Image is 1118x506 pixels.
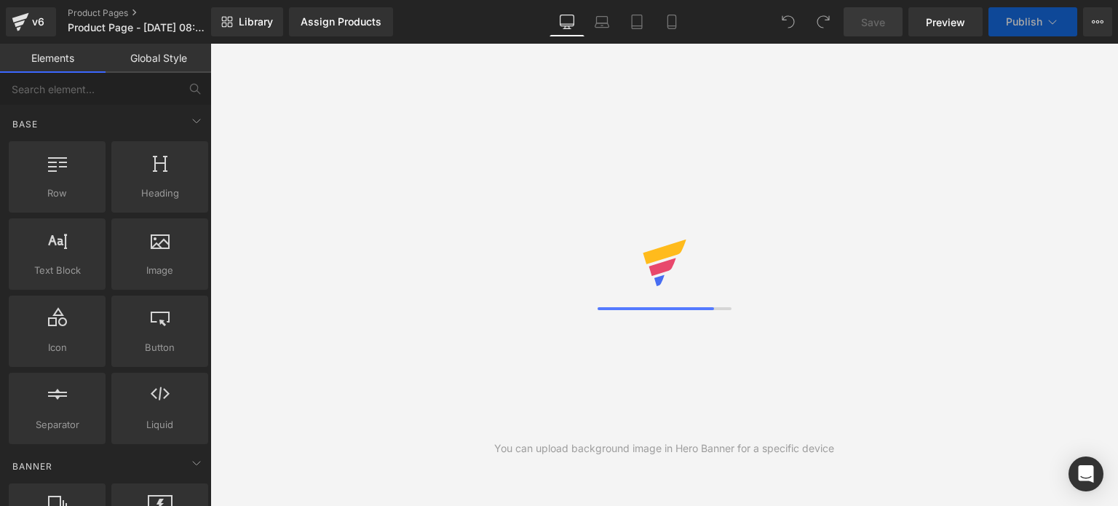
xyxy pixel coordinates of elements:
button: Redo [809,7,838,36]
div: v6 [29,12,47,31]
a: New Library [211,7,283,36]
a: Product Pages [68,7,235,19]
a: v6 [6,7,56,36]
span: Banner [11,459,54,473]
div: Assign Products [301,16,381,28]
a: Tablet [619,7,654,36]
span: Save [861,15,885,30]
span: Button [116,340,204,355]
span: Separator [13,417,101,432]
div: You can upload background image in Hero Banner for a specific device [494,440,834,456]
span: Liquid [116,417,204,432]
a: Mobile [654,7,689,36]
a: Laptop [584,7,619,36]
span: Image [116,263,204,278]
span: Heading [116,186,204,201]
div: Open Intercom Messenger [1069,456,1103,491]
button: Undo [774,7,803,36]
span: Publish [1006,16,1042,28]
button: Publish [988,7,1077,36]
a: Preview [908,7,983,36]
span: Preview [926,15,965,30]
span: Product Page - [DATE] 08:24:17 [68,22,207,33]
span: Text Block [13,263,101,278]
span: Row [13,186,101,201]
button: More [1083,7,1112,36]
a: Desktop [550,7,584,36]
span: Library [239,15,273,28]
a: Global Style [106,44,211,73]
span: Base [11,117,39,131]
span: Icon [13,340,101,355]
